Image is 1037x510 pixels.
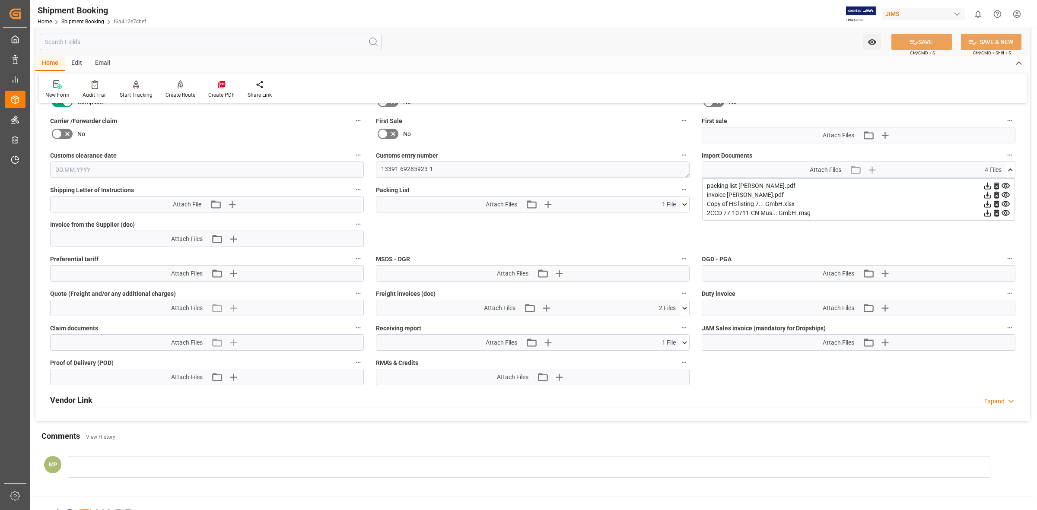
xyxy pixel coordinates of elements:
[707,181,1010,190] div: packing list [PERSON_NAME].pdf
[1004,322,1015,333] button: JAM Sales invoice (mandatory for Dropships)
[50,186,134,195] span: Shipping Letter of Instructions
[1004,253,1015,264] button: OGD - PGA
[61,19,104,25] a: Shipment Booking
[38,4,146,17] div: Shipment Booking
[353,253,364,264] button: Preferential tariff
[89,56,117,71] div: Email
[50,394,92,406] h2: Vendor Link
[659,304,676,313] span: 2 Files
[678,149,690,161] button: Customs entry number
[40,34,382,50] input: Search Fields
[77,130,85,139] span: No
[50,117,117,126] span: Carrier /Forwarder claim
[973,50,1011,56] span: Ctrl/CMD + Shift + S
[702,117,727,126] span: First sale
[707,209,1010,218] div: 2CCD 77-10711-CN Mus... GmbH .msg
[376,324,421,333] span: Receiving report
[208,91,235,99] div: Create PDF
[65,56,89,71] div: Edit
[45,91,70,99] div: New Form
[353,115,364,126] button: Carrier /Forwarder claim
[376,289,436,298] span: Freight invoices (doc)
[353,322,364,333] button: Claim documents
[1004,149,1015,161] button: Import Documents
[678,253,690,264] button: MSDS - DGR
[882,8,965,20] div: JIMS
[248,91,272,99] div: Share Link
[353,149,364,161] button: Customs clearance date
[35,56,65,71] div: Home
[910,50,935,56] span: Ctrl/CMD + S
[702,255,732,264] span: OGD - PGA
[823,131,854,140] span: Attach Files
[823,338,854,347] span: Attach Files
[678,322,690,333] button: Receiving report
[707,200,1010,209] div: Copy of HS listing 7... GmbH.xlsx
[810,165,841,174] span: Attach Files
[1004,115,1015,126] button: First sale
[38,19,52,25] a: Home
[50,220,135,229] span: Invoice from the Supplier (doc)
[86,434,115,440] a: View History
[486,338,517,347] span: Attach Files
[882,6,968,22] button: JIMS
[961,34,1021,50] button: SAVE & NEW
[50,255,99,264] span: Preferential tariff
[41,430,80,442] h2: Comments
[376,255,410,264] span: MSDS - DGR
[988,4,1007,24] button: Help Center
[171,304,203,313] span: Attach Files
[171,234,203,244] span: Attach Files
[985,165,1002,174] span: 4 Files
[678,115,690,126] button: First Sale
[171,373,203,382] span: Attach Files
[497,373,528,382] span: Attach Files
[49,461,57,468] span: MP
[484,304,515,313] span: Attach Files
[165,91,195,99] div: Create Route
[171,269,203,278] span: Attach Files
[707,190,1010,200] div: invoice [PERSON_NAME].pdf
[1004,288,1015,299] button: Duty invoice
[50,358,114,367] span: Proof of Delivery (POD)
[50,324,98,333] span: Claim documents
[702,289,735,298] span: Duty invoice
[376,162,690,178] textarea: 13391-69285923-1
[846,6,876,22] img: Exertis%20JAM%20-%20Email%20Logo.jpg_1722504956.jpg
[702,186,812,195] span: Master [PERSON_NAME] of Lading (doc)
[50,151,117,160] span: Customs clearance date
[120,91,153,99] div: Start Tracking
[823,269,854,278] span: Attach Files
[823,304,854,313] span: Attach Files
[403,130,411,139] span: No
[353,288,364,299] button: Quote (Freight and/or any additional charges)
[50,289,176,298] span: Quote (Freight and/or any additional charges)
[863,34,881,50] button: open menu
[376,358,418,367] span: RMA's & Credits
[678,357,690,368] button: RMA's & Credits
[968,4,988,24] button: show 0 new notifications
[678,288,690,299] button: Freight invoices (doc)
[702,324,826,333] span: JAM Sales invoice (mandatory for Dropships)
[173,200,201,209] span: Attach File
[353,357,364,368] button: Proof of Delivery (POD)
[376,117,402,126] span: First Sale
[662,200,676,209] span: 1 File
[891,34,952,50] button: SAVE
[376,186,410,195] span: Packing List
[702,151,752,160] span: Import Documents
[486,200,517,209] span: Attach Files
[662,338,676,347] span: 1 File
[353,184,364,195] button: Shipping Letter of Instructions
[50,162,364,178] input: DD.MM.YYYY
[497,269,528,278] span: Attach Files
[83,91,107,99] div: Audit Trail
[376,151,438,160] span: Customs entry number
[678,184,690,195] button: Packing List
[171,338,203,347] span: Attach Files
[984,397,1005,406] div: Expand
[353,219,364,230] button: Invoice from the Supplier (doc)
